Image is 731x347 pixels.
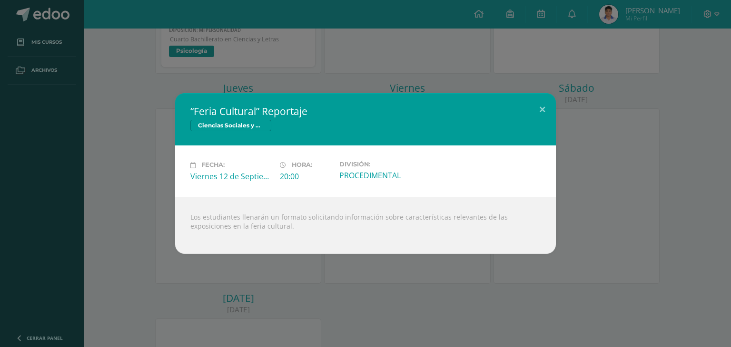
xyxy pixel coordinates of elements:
span: Ciencias Sociales y Formación Ciudadana 4 [190,120,271,131]
div: PROCEDIMENTAL [339,170,421,181]
span: Hora: [292,162,312,169]
label: División: [339,161,421,168]
div: 20:00 [280,171,332,182]
div: Los estudiantes llenarán un formato solicitando información sobre características relevantes de l... [175,197,556,254]
h2: “Feria Cultural” Reportaje [190,105,541,118]
button: Close (Esc) [529,93,556,125]
span: Fecha: [201,162,225,169]
div: Viernes 12 de Septiembre [190,171,272,182]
